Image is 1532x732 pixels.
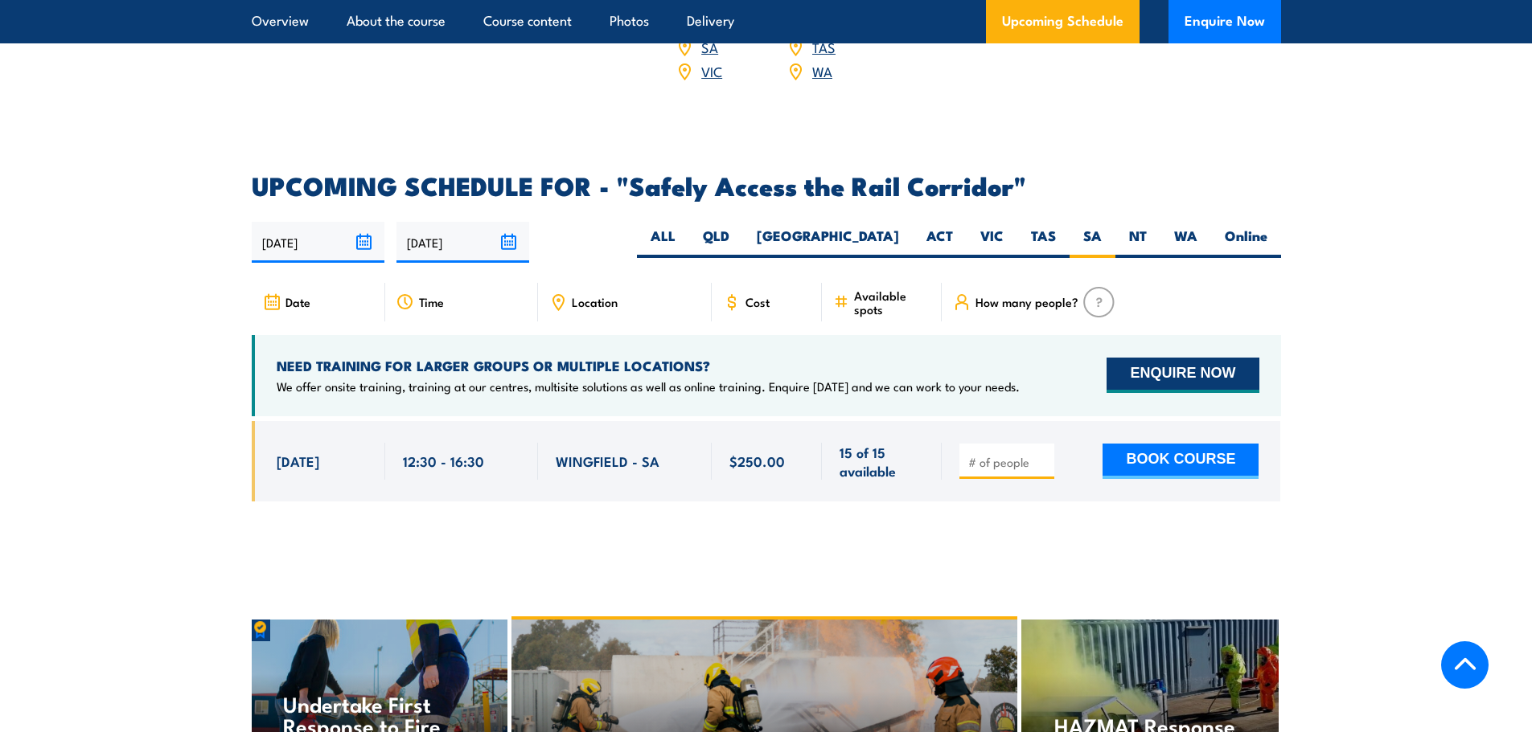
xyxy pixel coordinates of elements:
span: WINGFIELD - SA [556,452,659,470]
h4: NEED TRAINING FOR LARGER GROUPS OR MULTIPLE LOCATIONS? [277,357,1020,374]
button: BOOK COURSE [1103,444,1259,479]
span: Time [419,295,444,309]
label: QLD [689,227,743,258]
span: $250.00 [729,452,785,470]
input: From date [252,222,384,263]
span: Location [572,295,618,309]
label: SA [1070,227,1115,258]
span: 12:30 - 16:30 [403,452,484,470]
a: SA [701,37,718,56]
p: We offer onsite training, training at our centres, multisite solutions as well as online training... [277,378,1020,395]
h2: UPCOMING SCHEDULE FOR - "Safely Access the Rail Corridor" [252,174,1281,196]
label: TAS [1017,227,1070,258]
a: VIC [701,61,722,80]
a: TAS [812,37,836,56]
input: # of people [968,454,1049,470]
span: Date [285,295,310,309]
label: VIC [967,227,1017,258]
span: 15 of 15 available [840,443,924,481]
label: WA [1160,227,1211,258]
button: ENQUIRE NOW [1107,358,1259,393]
input: To date [396,222,529,263]
span: Available spots [854,288,930,316]
a: WA [812,61,832,80]
label: Online [1211,227,1281,258]
label: ALL [637,227,689,258]
span: [DATE] [277,452,319,470]
span: Cost [745,295,770,309]
label: [GEOGRAPHIC_DATA] [743,227,913,258]
label: NT [1115,227,1160,258]
span: How many people? [975,295,1078,309]
label: ACT [913,227,967,258]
